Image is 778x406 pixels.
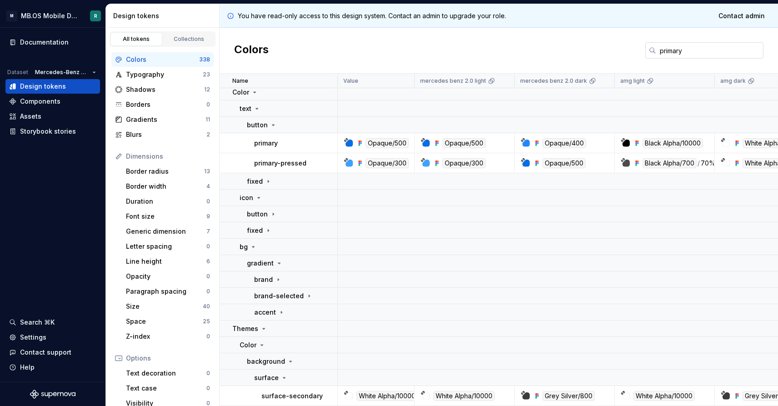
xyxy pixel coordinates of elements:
[713,8,771,24] a: Contact admin
[126,317,203,326] div: Space
[206,273,210,280] div: 0
[126,167,204,176] div: Border radius
[203,318,210,325] div: 25
[5,124,100,139] a: Storybook stories
[122,254,214,269] a: Line height6
[254,139,278,148] p: primary
[698,158,700,168] div: /
[206,370,210,377] div: 0
[234,42,269,59] h2: Colors
[126,182,206,191] div: Border width
[94,12,97,20] div: R
[366,138,409,148] div: Opaque/500
[206,258,210,265] div: 6
[111,67,214,82] a: Typography23
[420,77,486,85] p: mercedes benz 2.0 light
[122,329,214,344] a: Z-index0
[433,391,495,401] div: White Alpha/10000
[122,381,214,396] a: Text case0
[126,227,206,236] div: Generic dimension
[126,85,204,94] div: Shadows
[633,391,695,401] div: White Alpha/10000
[126,70,203,79] div: Typography
[620,77,645,85] p: amg light
[20,38,69,47] div: Documentation
[111,52,214,67] a: Colors338
[20,82,66,91] div: Design tokens
[5,94,100,109] a: Components
[111,112,214,127] a: Gradients11
[7,69,28,76] div: Dataset
[366,158,409,168] div: Opaque/300
[261,391,323,401] p: surface-secondary
[126,272,206,281] div: Opacity
[122,164,214,179] a: Border radius13
[701,158,715,168] div: 70%
[111,82,214,97] a: Shadows12
[126,332,206,341] div: Z-index
[166,35,212,43] div: Collections
[199,56,210,63] div: 338
[247,177,263,186] p: fixed
[126,115,206,124] div: Gradients
[442,158,486,168] div: Opaque/300
[442,138,486,148] div: Opaque/500
[254,373,279,382] p: surface
[656,42,763,59] input: Search in tokens...
[31,66,100,79] button: Mercedes-Benz 2.0
[126,197,206,206] div: Duration
[206,333,210,340] div: 0
[247,259,274,268] p: gradient
[126,287,206,296] div: Paragraph spacing
[206,131,210,138] div: 2
[232,324,258,333] p: Themes
[20,363,35,372] div: Help
[122,314,214,329] a: Space25
[126,55,199,64] div: Colors
[20,97,60,106] div: Components
[206,385,210,392] div: 0
[122,209,214,224] a: Font size9
[126,130,206,139] div: Blurs
[5,360,100,375] button: Help
[122,284,214,299] a: Paragraph spacing0
[240,242,248,251] p: bg
[520,77,587,85] p: mercedes benz 2.0 dark
[247,226,263,235] p: fixed
[206,213,210,220] div: 9
[247,120,268,130] p: button
[204,86,210,93] div: 12
[254,291,304,301] p: brand-selected
[20,333,46,342] div: Settings
[206,243,210,250] div: 0
[113,11,216,20] div: Design tokens
[20,112,41,121] div: Assets
[203,71,210,78] div: 23
[21,11,79,20] div: MB.OS Mobile Design System
[35,69,89,76] span: Mercedes-Benz 2.0
[232,88,249,97] p: Color
[720,77,746,85] p: amg dark
[114,35,159,43] div: All tokens
[6,10,17,21] div: M
[126,152,210,161] div: Dimensions
[5,345,100,360] button: Contact support
[343,77,358,85] p: Value
[642,138,703,148] div: Black Alpha/10000
[20,348,71,357] div: Contact support
[126,242,206,251] div: Letter spacing
[111,127,214,142] a: Blurs2
[542,138,586,148] div: Opaque/400
[232,77,248,85] p: Name
[206,183,210,190] div: 4
[356,391,418,401] div: White Alpha/10000
[30,390,75,399] svg: Supernova Logo
[122,194,214,209] a: Duration0
[122,299,214,314] a: Size40
[126,100,206,109] div: Borders
[5,79,100,94] a: Design tokens
[206,198,210,205] div: 0
[122,366,214,381] a: Text decoration0
[542,391,595,401] div: Grey Silver/800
